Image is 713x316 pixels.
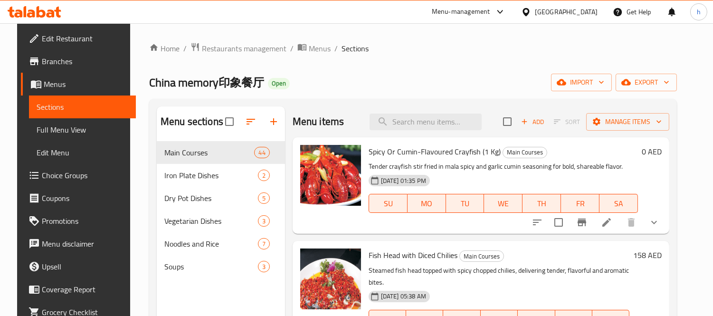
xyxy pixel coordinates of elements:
[520,116,545,127] span: Add
[643,211,665,234] button: show more
[601,217,612,228] a: Edit menu item
[258,238,270,249] div: items
[29,141,136,164] a: Edit Menu
[42,192,129,204] span: Coupons
[526,211,549,234] button: sort-choices
[432,6,490,18] div: Menu-management
[164,215,258,227] span: Vegetarian Dishes
[21,50,136,73] a: Branches
[549,212,569,232] span: Select to update
[42,170,129,181] span: Choice Groups
[157,187,285,210] div: Dry Pot Dishes5
[623,77,669,88] span: export
[21,187,136,210] a: Coupons
[373,197,404,211] span: SU
[603,197,634,211] span: SA
[300,145,361,206] img: Spicy Or Cumin-Flavoured Crayfish (1 Kg)
[258,262,269,271] span: 3
[149,43,180,54] a: Home
[202,43,286,54] span: Restaurants management
[548,115,586,129] span: Select section first
[268,78,290,89] div: Open
[157,137,285,282] nav: Menu sections
[149,42,677,55] nav: breadcrumb
[334,43,338,54] li: /
[293,115,344,129] h2: Menu items
[164,261,258,272] span: Soups
[633,249,662,262] h6: 158 AED
[37,124,129,135] span: Full Menu View
[309,43,331,54] span: Menus
[262,110,285,133] button: Add section
[369,161,638,172] p: Tender crayfish stir fried in mala spicy and garlic cumin seasoning for bold, shareable flavor.
[164,238,258,249] span: Noodles and Rice
[29,96,136,118] a: Sections
[219,112,239,132] span: Select all sections
[697,7,701,17] span: h
[258,217,269,226] span: 3
[526,197,557,211] span: TH
[29,118,136,141] a: Full Menu View
[42,261,129,272] span: Upsell
[377,176,430,185] span: [DATE] 01:35 PM
[503,147,547,158] span: Main Courses
[37,101,129,113] span: Sections
[559,77,604,88] span: import
[42,33,129,44] span: Edit Restaurant
[517,115,548,129] span: Add item
[157,141,285,164] div: Main Courses44
[484,194,523,213] button: WE
[535,7,598,17] div: [GEOGRAPHIC_DATA]
[42,215,129,227] span: Promotions
[258,239,269,249] span: 7
[157,255,285,278] div: Soups3
[21,210,136,232] a: Promotions
[369,144,501,159] span: Spicy Or Cumin-Flavoured Crayfish (1 Kg)
[594,116,662,128] span: Manage items
[21,27,136,50] a: Edit Restaurant
[239,110,262,133] span: Sort sections
[551,74,612,91] button: import
[268,79,290,87] span: Open
[21,255,136,278] a: Upsell
[42,238,129,249] span: Menu disclaimer
[42,284,129,295] span: Coverage Report
[517,115,548,129] button: Add
[44,78,129,90] span: Menus
[488,197,519,211] span: WE
[586,113,669,131] button: Manage items
[164,170,258,181] span: Iron Plate Dishes
[369,248,457,262] span: Fish Head with Diced Chilies
[258,194,269,203] span: 5
[254,147,269,158] div: items
[190,42,286,55] a: Restaurants management
[161,115,223,129] h2: Menu sections
[616,74,677,91] button: export
[342,43,369,54] span: Sections
[21,73,136,96] a: Menus
[183,43,187,54] li: /
[620,211,643,234] button: delete
[411,197,442,211] span: MO
[258,215,270,227] div: items
[565,197,596,211] span: FR
[446,194,485,213] button: TU
[258,192,270,204] div: items
[642,145,662,158] h6: 0 AED
[459,250,504,262] div: Main Courses
[369,194,408,213] button: SU
[369,265,629,288] p: Steamed fish head topped with spicy chopped chilies, delivering tender, flavorful and aromatic bi...
[570,211,593,234] button: Branch-specific-item
[21,164,136,187] a: Choice Groups
[297,42,331,55] a: Menus
[648,217,660,228] svg: Show Choices
[290,43,294,54] li: /
[164,192,258,204] div: Dry Pot Dishes
[460,251,504,262] span: Main Courses
[21,232,136,255] a: Menu disclaimer
[377,292,430,301] span: [DATE] 05:38 AM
